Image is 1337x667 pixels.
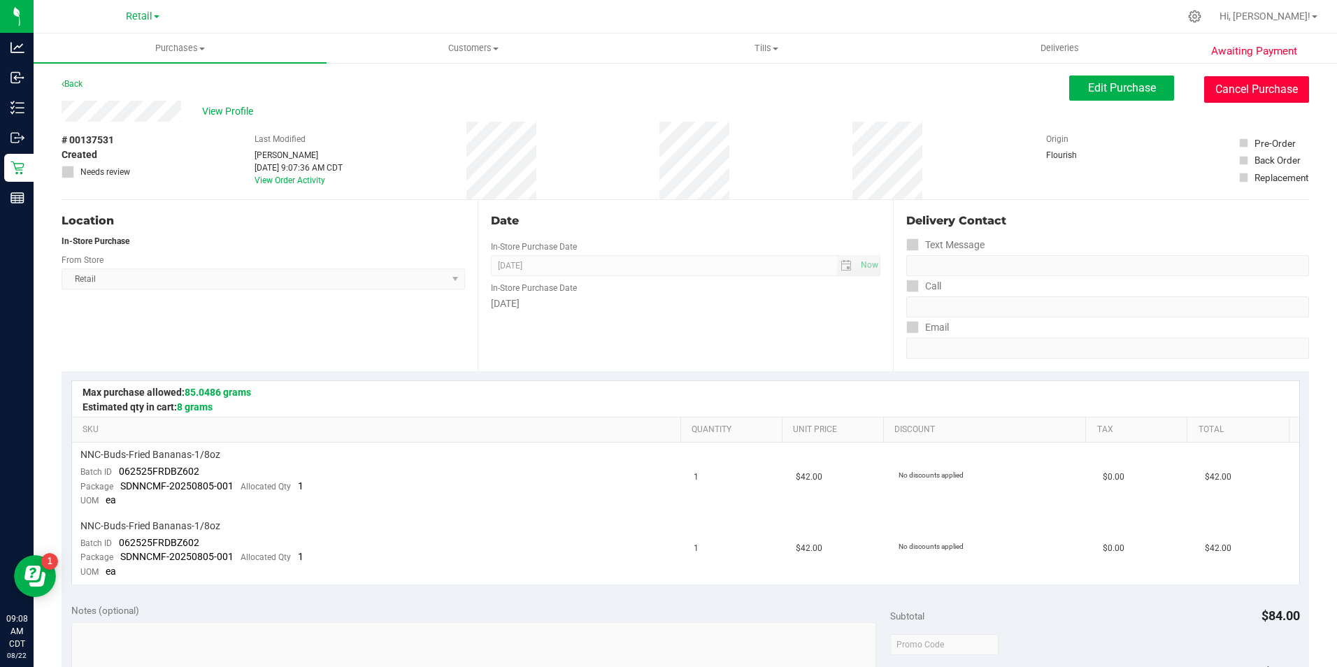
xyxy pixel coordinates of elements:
[1211,43,1297,59] span: Awaiting Payment
[692,424,776,436] a: Quantity
[1204,76,1309,103] button: Cancel Purchase
[327,34,620,63] a: Customers
[890,610,924,622] span: Subtotal
[80,166,130,178] span: Needs review
[177,401,213,413] span: 8 grams
[491,282,577,294] label: In-Store Purchase Date
[694,471,699,484] span: 1
[10,161,24,175] inline-svg: Retail
[1186,10,1203,23] div: Manage settings
[241,552,291,562] span: Allocated Qty
[255,133,306,145] label: Last Modified
[106,566,116,577] span: ea
[906,317,949,338] label: Email
[62,236,129,246] strong: In-Store Purchase
[906,276,941,296] label: Call
[491,296,881,311] div: [DATE]
[80,482,113,492] span: Package
[1103,542,1124,555] span: $0.00
[6,612,27,650] p: 09:08 AM CDT
[10,101,24,115] inline-svg: Inventory
[913,34,1206,63] a: Deliveries
[106,494,116,505] span: ea
[10,191,24,205] inline-svg: Reports
[1046,133,1068,145] label: Origin
[1022,42,1098,55] span: Deliveries
[80,467,112,477] span: Batch ID
[62,148,97,162] span: Created
[796,542,822,555] span: $42.00
[62,133,114,148] span: # 00137531
[1046,149,1116,162] div: Flourish
[620,34,913,63] a: Tills
[906,296,1309,317] input: Format: (999) 999-9999
[80,448,220,461] span: NNC-Buds-Fried Bananas-1/8oz
[126,10,152,22] span: Retail
[899,543,964,550] span: No discounts applied
[1088,81,1156,94] span: Edit Purchase
[6,650,27,661] p: 08/22
[255,149,343,162] div: [PERSON_NAME]
[1220,10,1310,22] span: Hi, [PERSON_NAME]!
[10,41,24,55] inline-svg: Analytics
[255,175,325,185] a: View Order Activity
[796,471,822,484] span: $42.00
[298,480,303,492] span: 1
[62,79,83,89] a: Back
[119,466,199,477] span: 062525FRDBZ602
[1205,471,1231,484] span: $42.00
[14,555,56,597] iframe: Resource center
[894,424,1080,436] a: Discount
[83,401,213,413] span: Estimated qty in cart:
[80,519,220,533] span: NNC-Buds-Fried Bananas-1/8oz
[62,254,103,266] label: From Store
[34,42,327,55] span: Purchases
[185,387,251,398] span: 85.0486 grams
[491,213,881,229] div: Date
[1103,471,1124,484] span: $0.00
[298,551,303,562] span: 1
[1199,424,1283,436] a: Total
[80,496,99,505] span: UOM
[327,42,619,55] span: Customers
[34,34,327,63] a: Purchases
[1254,171,1308,185] div: Replacement
[899,471,964,479] span: No discounts applied
[80,538,112,548] span: Batch ID
[906,213,1309,229] div: Delivery Contact
[62,213,465,229] div: Location
[120,551,234,562] span: SDNNCMF-20250805-001
[120,480,234,492] span: SDNNCMF-20250805-001
[80,567,99,577] span: UOM
[10,131,24,145] inline-svg: Outbound
[491,241,577,253] label: In-Store Purchase Date
[1254,136,1296,150] div: Pre-Order
[890,634,999,655] input: Promo Code
[80,552,113,562] span: Package
[793,424,878,436] a: Unit Price
[1069,76,1174,101] button: Edit Purchase
[10,71,24,85] inline-svg: Inbound
[41,553,58,570] iframe: Resource center unread badge
[83,387,251,398] span: Max purchase allowed:
[621,42,913,55] span: Tills
[906,235,985,255] label: Text Message
[202,104,258,119] span: View Profile
[119,537,199,548] span: 062525FRDBZ602
[694,542,699,555] span: 1
[241,482,291,492] span: Allocated Qty
[1261,608,1300,623] span: $84.00
[906,255,1309,276] input: Format: (999) 999-9999
[83,424,675,436] a: SKU
[1205,542,1231,555] span: $42.00
[1097,424,1182,436] a: Tax
[1254,153,1301,167] div: Back Order
[71,605,139,616] span: Notes (optional)
[255,162,343,174] div: [DATE] 9:07:36 AM CDT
